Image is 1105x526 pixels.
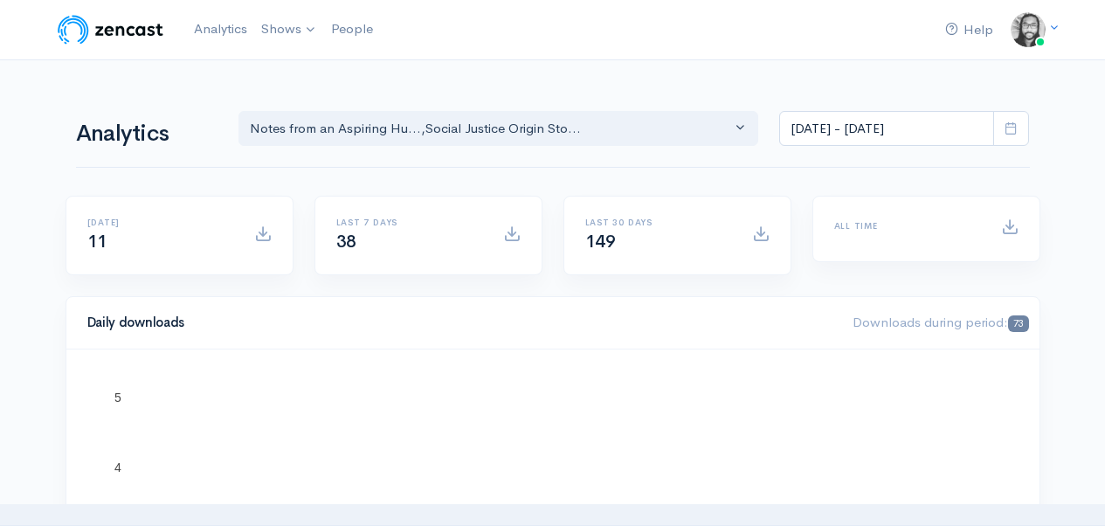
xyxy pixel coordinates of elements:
a: Shows [254,10,324,49]
h1: Analytics [76,121,218,147]
span: Downloads during period: [853,314,1028,330]
text: 5 [114,391,121,405]
span: 73 [1008,315,1028,332]
button: Notes from an Aspiring Hu..., Social Justice Origin Sto... [238,111,759,147]
div: Notes from an Aspiring Hu... , Social Justice Origin Sto... [250,119,732,139]
img: ... [1011,12,1046,47]
span: 38 [336,231,356,253]
a: Analytics [187,10,254,48]
span: 11 [87,231,107,253]
h6: Last 30 days [585,218,731,227]
h6: All time [834,221,980,231]
h6: [DATE] [87,218,233,227]
a: People [324,10,380,48]
h4: Daily downloads [87,315,832,330]
input: analytics date range selector [779,111,994,147]
h6: Last 7 days [336,218,482,227]
a: Help [938,11,1000,49]
span: 149 [585,231,616,253]
iframe: gist-messenger-bubble-iframe [1046,467,1088,509]
text: 4 [114,460,121,474]
img: ZenCast Logo [55,12,166,47]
